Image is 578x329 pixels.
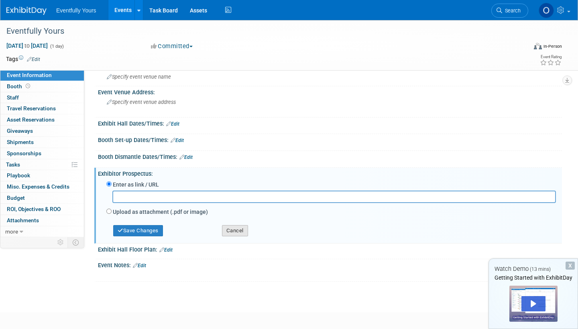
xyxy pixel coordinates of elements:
[0,137,84,148] a: Shipments
[7,217,39,223] span: Attachments
[530,266,551,272] span: (13 mins)
[148,42,196,51] button: Committed
[113,181,159,189] label: Enter as link / URL
[0,215,84,226] a: Attachments
[6,42,48,49] span: [DATE] [DATE]
[7,139,34,145] span: Shipments
[7,206,61,212] span: ROI, Objectives & ROO
[23,43,31,49] span: to
[491,4,528,18] a: Search
[54,237,68,248] td: Personalize Event Tab Strip
[0,92,84,103] a: Staff
[6,161,20,168] span: Tasks
[479,42,562,54] div: Event Format
[133,263,146,268] a: Edit
[98,244,562,254] div: Exhibit Hall Floor Plan:
[179,154,193,160] a: Edit
[489,265,578,273] div: Watch Demo
[0,103,84,114] a: Travel Reservations
[534,43,542,49] img: Format-Inperson.png
[0,81,84,92] a: Booth
[7,183,69,190] span: Misc. Expenses & Credits
[7,116,55,123] span: Asset Reservations
[543,43,562,49] div: In-Person
[0,204,84,215] a: ROI, Objectives & ROO
[4,24,515,39] div: Eventfully Yours
[24,83,32,89] span: Booth not reserved yet
[166,121,179,127] a: Edit
[521,296,545,311] div: Play
[7,94,19,101] span: Staff
[0,159,84,170] a: Tasks
[107,99,176,105] span: Specify event venue address
[171,138,184,143] a: Edit
[0,193,84,203] a: Budget
[566,262,575,270] div: Dismiss
[0,226,84,237] a: more
[539,3,554,18] img: Olawunmi Amusa
[0,126,84,136] a: Giveaways
[5,228,18,235] span: more
[98,259,562,270] div: Event Notes:
[540,55,562,59] div: Event Rating
[49,44,64,49] span: (1 day)
[7,105,56,112] span: Travel Reservations
[0,181,84,192] a: Misc. Expenses & Credits
[159,247,173,253] a: Edit
[113,225,163,236] button: Save Changes
[113,208,208,216] label: Upload as attachment (.pdf or image)
[98,118,562,128] div: Exhibit Hall Dates/Times:
[222,225,248,236] button: Cancel
[7,128,33,134] span: Giveaways
[7,150,41,156] span: Sponsorships
[98,134,562,144] div: Booth Set-up Dates/Times:
[7,172,30,179] span: Playbook
[7,72,52,78] span: Event Information
[56,7,96,14] span: Eventfully Yours
[0,70,84,81] a: Event Information
[489,274,578,282] div: Getting Started with ExhibitDay
[0,170,84,181] a: Playbook
[6,7,47,15] img: ExhibitDay
[7,195,25,201] span: Budget
[98,86,562,96] div: Event Venue Address:
[0,148,84,159] a: Sponsorships
[7,83,32,89] span: Booth
[502,8,521,14] span: Search
[98,168,562,178] div: Exhibitor Prospectus:
[68,237,84,248] td: Toggle Event Tabs
[107,74,171,80] span: Specify event venue name
[27,57,40,62] a: Edit
[0,114,84,125] a: Asset Reservations
[6,55,40,63] td: Tags
[98,151,562,161] div: Booth Dismantle Dates/Times:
